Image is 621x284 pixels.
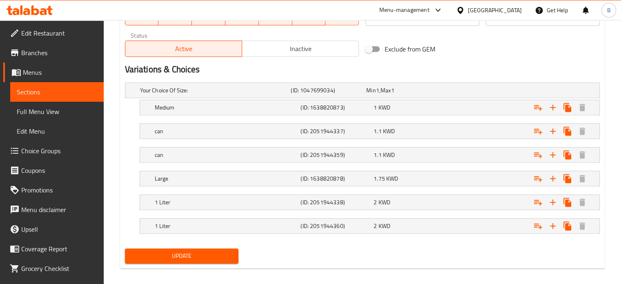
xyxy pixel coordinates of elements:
div: Expand [140,100,599,115]
button: Clone new choice [560,195,575,210]
button: Add new choice [545,148,560,162]
h5: (ID: 2051944360) [300,222,370,230]
span: SU [129,11,156,23]
button: Add new choice [545,124,560,139]
span: KWD [386,173,398,184]
span: SA [329,11,356,23]
button: Add choice group [531,148,545,162]
button: Delete 1 Liter [575,195,590,210]
span: Branches [21,48,97,58]
div: Expand [125,83,599,98]
h5: (ID: 1047699034) [291,86,363,94]
span: 1 [391,85,394,96]
button: Delete can [575,148,590,162]
span: Promotions [21,185,97,195]
span: Sections [17,87,97,97]
div: [GEOGRAPHIC_DATA] [468,6,522,15]
span: 2 [374,221,377,231]
button: Delete Large [575,171,590,186]
span: Edit Menu [17,126,97,136]
button: Delete 1 Liter [575,219,590,233]
span: Min [366,85,376,96]
button: Add choice group [531,219,545,233]
div: Expand [140,124,599,139]
h5: (ID: 2051944359) [300,151,370,159]
span: Menu disclaimer [21,205,97,215]
span: Active [129,43,239,55]
h5: (ID: 2051944338) [300,198,370,206]
a: Grocery Checklist [3,259,104,278]
span: TH [262,11,289,23]
button: Add new choice [545,100,560,115]
h5: Medium [155,103,298,112]
button: Add new choice [545,195,560,210]
span: Grocery Checklist [21,264,97,273]
span: KWD [378,197,390,208]
a: Edit Restaurant [3,23,104,43]
span: Upsell [21,224,97,234]
div: Menu-management [379,5,430,15]
button: Add choice group [531,124,545,139]
h5: 1 Liter [155,198,298,206]
span: WE [229,11,256,23]
span: Update [131,251,232,261]
div: , [366,86,438,94]
a: Edit Menu [10,121,104,141]
span: Exclude from GEM [385,44,435,54]
h5: Your Choice Of Size: [140,86,288,94]
h5: (ID: 1638820878) [300,174,370,183]
h5: 1 Liter [155,222,298,230]
button: Add choice group [531,195,545,210]
a: Coupons [3,161,104,180]
a: Branches [3,43,104,63]
button: Delete Medium [575,100,590,115]
span: 1.75 [374,173,385,184]
span: Coupons [21,165,97,175]
span: KWD [378,221,390,231]
span: Coverage Report [21,244,97,254]
span: 1.1 [374,150,381,160]
span: Inactive [245,43,356,55]
h5: can [155,127,298,135]
div: Expand [140,148,599,162]
div: Expand [140,171,599,186]
button: Update [125,248,239,264]
button: Add new choice [545,171,560,186]
button: Delete can [575,124,590,139]
span: Menus [23,67,97,77]
button: Add choice group [531,100,545,115]
button: Add new choice [545,219,560,233]
span: Edit Restaurant [21,28,97,38]
span: MO [162,11,189,23]
button: Active [125,40,242,57]
span: KWD [383,126,395,136]
span: Full Menu View [17,107,97,116]
span: B [607,6,610,15]
span: Max [381,85,391,96]
span: FR [296,11,323,23]
a: Coverage Report [3,239,104,259]
a: Menus [3,63,104,82]
h5: (ID: 1638820873) [300,103,370,112]
h5: can [155,151,298,159]
a: Menu disclaimer [3,200,104,219]
a: Upsell [3,219,104,239]
span: 1.1 [374,126,381,136]
h2: Variations & Choices [125,63,600,76]
a: Promotions [3,180,104,200]
span: KWD [383,150,395,160]
button: Clone new choice [560,124,575,139]
a: Sections [10,82,104,102]
button: Inactive [242,40,359,57]
span: KWD [378,102,390,113]
span: Choice Groups [21,146,97,156]
div: Expand [140,219,599,233]
span: 2 [374,197,377,208]
span: TU [195,11,222,23]
h5: Large [155,174,298,183]
a: Full Menu View [10,102,104,121]
button: Clone new choice [560,148,575,162]
button: Clone new choice [560,100,575,115]
span: 1 [376,85,379,96]
span: 1 [374,102,377,113]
